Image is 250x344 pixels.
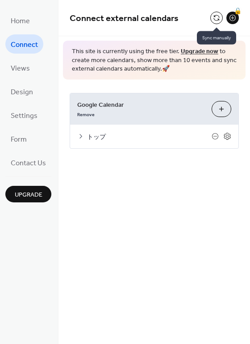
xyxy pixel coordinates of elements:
[5,82,38,101] a: Design
[5,105,43,125] a: Settings
[181,46,218,58] a: Upgrade now
[5,34,43,54] a: Connect
[77,100,204,109] span: Google Calendar
[87,132,212,142] span: トップ
[11,109,37,123] span: Settings
[5,186,51,202] button: Upgrade
[11,62,30,76] span: Views
[11,85,33,99] span: Design
[5,153,51,172] a: Contact Us
[72,47,237,74] span: This site is currently using the free tier. to create more calendars, show more than 10 events an...
[15,190,42,200] span: Upgrade
[5,58,35,77] a: Views
[11,156,46,170] span: Contact Us
[11,14,30,28] span: Home
[77,111,95,117] span: Remove
[70,10,179,27] span: Connect external calendars
[11,133,27,147] span: Form
[5,11,35,30] a: Home
[5,129,32,148] a: Form
[11,38,38,52] span: Connect
[197,31,236,45] span: Sync manually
